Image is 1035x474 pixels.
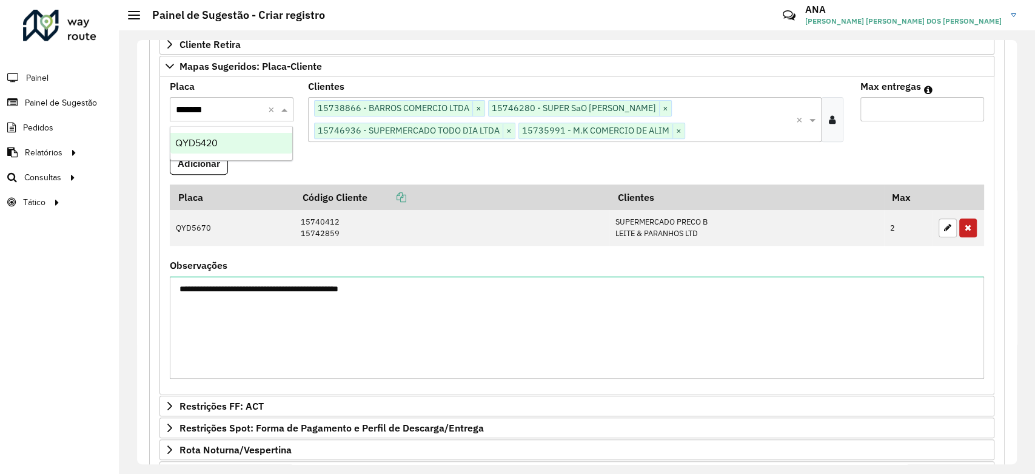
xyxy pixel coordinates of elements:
span: Clear all [268,102,278,117]
span: Pedidos [23,121,53,134]
a: Restrições Spot: Forma de Pagamento e Perfil de Descarga/Entrega [159,418,994,438]
h2: Painel de Sugestão - Criar registro [140,8,325,22]
th: Max [884,185,933,210]
span: 15746936 - SUPERMERCADO TODO DIA LTDA [315,123,503,138]
span: Mapas Sugeridos: Placa-Cliente [179,61,322,71]
span: Painel de Sugestão [25,96,97,109]
span: Tático [23,196,45,209]
span: Consultas [24,171,61,184]
span: Rota Noturna/Vespertina [179,445,292,455]
td: 2 [884,210,933,246]
button: Adicionar [170,152,228,175]
span: Restrições Spot: Forma de Pagamento e Perfil de Descarga/Entrega [179,423,484,433]
a: Mapas Sugeridos: Placa-Cliente [159,56,994,76]
td: SUPERMERCADO PRECO B LEITE & PARANHOS LTD [609,210,884,246]
span: × [472,101,484,116]
span: Painel [26,72,49,84]
label: Max entregas [860,79,921,93]
em: Máximo de clientes que serão colocados na mesma rota com os clientes informados [924,85,933,95]
td: QYD5670 [170,210,294,246]
span: Clear all [796,112,806,127]
div: Mapas Sugeridos: Placa-Cliente [159,76,994,394]
label: Clientes [308,79,344,93]
span: × [503,124,515,138]
h3: ANA [805,4,1002,15]
ng-dropdown-panel: Options list [170,126,293,161]
span: Restrições FF: ACT [179,401,264,411]
td: 15740412 15742859 [294,210,609,246]
span: 15738866 - BARROS COMERCIO LTDA [315,101,472,115]
a: Rota Noturna/Vespertina [159,439,994,460]
th: Placa [170,185,294,210]
a: Copiar [367,191,406,203]
a: Contato Rápido [776,2,802,29]
span: [PERSON_NAME] [PERSON_NAME] DOS [PERSON_NAME] [805,16,1002,27]
span: Cliente Retira [179,39,241,49]
span: 15735991 - M.K COMERCIO DE ALIM [519,123,672,138]
a: Restrições FF: ACT [159,396,994,416]
span: × [659,101,671,116]
a: Cliente Retira [159,34,994,55]
th: Clientes [609,185,884,210]
label: Placa [170,79,195,93]
label: Observações [170,258,227,273]
span: × [672,124,685,138]
th: Código Cliente [294,185,609,210]
span: Relatórios [25,146,62,159]
span: QYD5420 [175,138,218,148]
span: 15746280 - SUPER SaO [PERSON_NAME] [489,101,659,115]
